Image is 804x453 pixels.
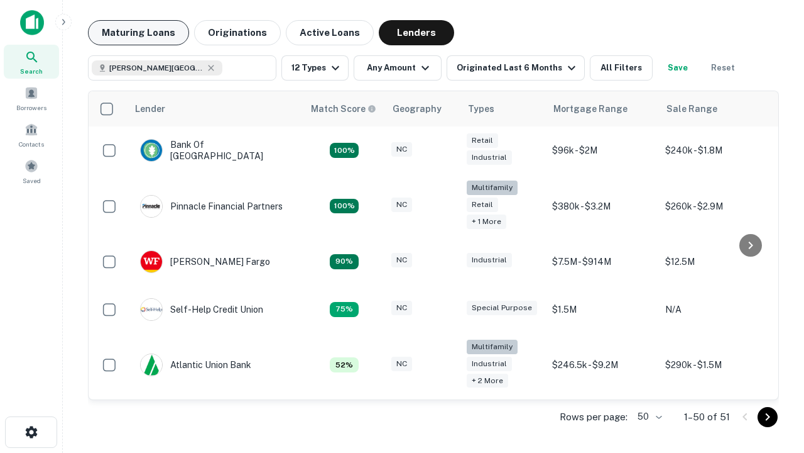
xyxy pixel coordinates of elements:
[330,302,359,317] div: Matching Properties: 10, hasApolloMatch: undefined
[703,55,743,81] button: Reset
[4,81,59,115] a: Borrowers
[467,215,506,229] div: + 1 more
[467,253,512,267] div: Industrial
[467,198,498,212] div: Retail
[330,143,359,158] div: Matching Properties: 14, hasApolloMatch: undefined
[741,352,804,413] iframe: Chat Widget
[391,301,412,315] div: NC
[140,139,291,162] div: Bank Of [GEOGRAPHIC_DATA]
[311,102,376,116] div: Capitalize uses an advanced AI algorithm to match your search with the best lender. The match sco...
[330,254,359,269] div: Matching Properties: 12, hasApolloMatch: undefined
[19,139,44,149] span: Contacts
[393,101,442,116] div: Geography
[379,20,454,45] button: Lenders
[311,102,374,116] h6: Match Score
[20,10,44,35] img: capitalize-icon.png
[194,20,281,45] button: Originations
[590,55,653,81] button: All Filters
[128,91,303,126] th: Lender
[460,91,546,126] th: Types
[391,253,412,267] div: NC
[141,251,162,272] img: picture
[468,101,494,116] div: Types
[23,176,41,186] span: Saved
[659,126,772,174] td: $240k - $1.8M
[659,174,772,238] td: $260k - $2.9M
[140,298,263,321] div: Self-help Credit Union
[546,333,659,397] td: $246.5k - $9.2M
[633,408,664,426] div: 50
[281,55,349,81] button: 12 Types
[391,142,412,157] div: NC
[546,91,659,126] th: Mortgage Range
[109,62,204,74] span: [PERSON_NAME][GEOGRAPHIC_DATA], [GEOGRAPHIC_DATA]
[286,20,374,45] button: Active Loans
[546,174,659,238] td: $380k - $3.2M
[4,154,59,188] a: Saved
[467,181,518,195] div: Multifamily
[391,198,412,212] div: NC
[457,60,579,75] div: Originated Last 6 Months
[135,101,165,116] div: Lender
[330,357,359,372] div: Matching Properties: 7, hasApolloMatch: undefined
[546,238,659,286] td: $7.5M - $914M
[684,410,730,425] p: 1–50 of 51
[467,340,518,354] div: Multifamily
[20,66,43,76] span: Search
[330,199,359,214] div: Matching Properties: 24, hasApolloMatch: undefined
[546,286,659,333] td: $1.5M
[447,55,585,81] button: Originated Last 6 Months
[141,196,162,217] img: picture
[467,374,508,388] div: + 2 more
[16,103,46,113] span: Borrowers
[385,91,460,126] th: Geography
[467,301,537,315] div: Special Purpose
[659,91,772,126] th: Sale Range
[4,118,59,152] a: Contacts
[141,299,162,320] img: picture
[659,333,772,397] td: $290k - $1.5M
[659,286,772,333] td: N/A
[658,55,698,81] button: Save your search to get updates of matches that match your search criteria.
[467,133,498,148] div: Retail
[467,150,512,165] div: Industrial
[141,354,162,376] img: picture
[4,45,59,79] a: Search
[140,354,251,376] div: Atlantic Union Bank
[666,101,717,116] div: Sale Range
[758,407,778,427] button: Go to next page
[467,357,512,371] div: Industrial
[659,238,772,286] td: $12.5M
[88,20,189,45] button: Maturing Loans
[553,101,627,116] div: Mortgage Range
[140,250,270,273] div: [PERSON_NAME] Fargo
[560,410,627,425] p: Rows per page:
[140,195,283,218] div: Pinnacle Financial Partners
[141,140,162,161] img: picture
[354,55,442,81] button: Any Amount
[546,126,659,174] td: $96k - $2M
[391,357,412,371] div: NC
[303,91,385,126] th: Capitalize uses an advanced AI algorithm to match your search with the best lender. The match sco...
